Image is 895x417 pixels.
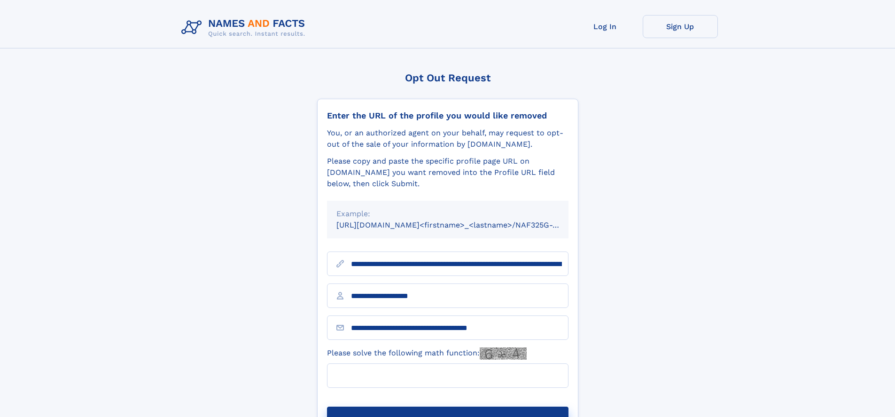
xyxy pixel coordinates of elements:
[317,72,578,84] div: Opt Out Request
[336,208,559,220] div: Example:
[327,127,568,150] div: You, or an authorized agent on your behalf, may request to opt-out of the sale of your informatio...
[327,347,527,360] label: Please solve the following math function:
[643,15,718,38] a: Sign Up
[336,220,586,229] small: [URL][DOMAIN_NAME]<firstname>_<lastname>/NAF325G-xxxxxxxx
[178,15,313,40] img: Logo Names and Facts
[568,15,643,38] a: Log In
[327,110,568,121] div: Enter the URL of the profile you would like removed
[327,156,568,189] div: Please copy and paste the specific profile page URL on [DOMAIN_NAME] you want removed into the Pr...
